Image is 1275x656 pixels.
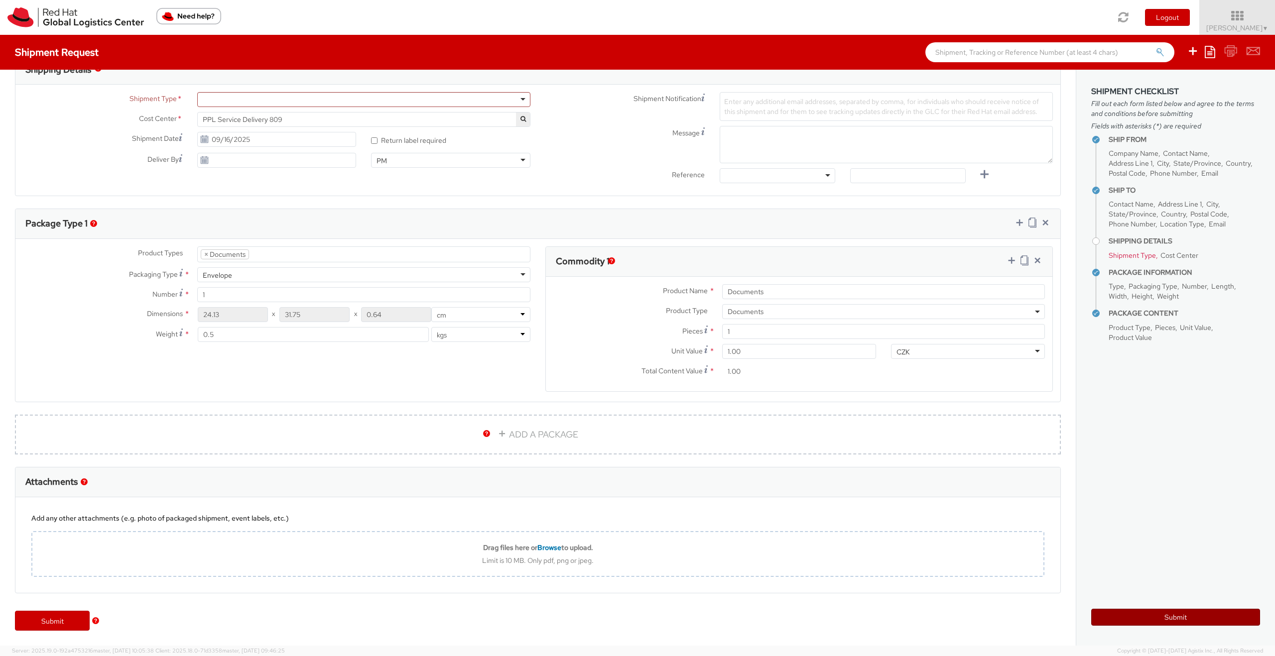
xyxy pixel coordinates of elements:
[15,47,99,58] h4: Shipment Request
[361,307,431,322] input: Height
[1091,121,1260,131] span: Fields with asterisks (*) are required
[1109,187,1260,194] h4: Ship To
[25,219,88,228] h3: Package Type 1
[483,543,593,552] b: Drag files here or to upload.
[156,329,178,338] span: Weight
[31,513,1044,523] div: Add any other attachments (e.g. photo of packaged shipment, event labels, etc.)
[1190,210,1227,219] span: Postal Code
[1158,200,1202,209] span: Address Line 1
[147,154,179,165] span: Deliver By
[1161,210,1186,219] span: Country
[1109,219,1155,228] span: Phone Number
[371,137,378,144] input: Return label required
[1109,237,1260,245] h4: Shipping Details
[152,290,178,299] span: Number
[32,556,1043,565] div: Limit is 10 MB. Only pdf, png or jpeg.
[1163,149,1208,158] span: Contact Name
[634,94,701,104] span: Shipment Notification
[268,307,279,322] span: X
[1091,99,1260,118] span: Fill out each form listed below and agree to the terms and conditions before submitting
[925,42,1174,62] input: Shipment, Tracking or Reference Number (at least 4 chars)
[279,307,350,322] input: Width
[1206,200,1218,209] span: City
[129,270,178,279] span: Packaging Type
[671,346,703,355] span: Unit Value
[1109,269,1260,276] h4: Package Information
[138,248,183,257] span: Product Types
[1201,169,1218,178] span: Email
[1091,609,1260,626] button: Submit
[1209,219,1226,228] span: Email
[1211,282,1234,291] span: Length
[377,156,387,166] div: PM
[896,347,910,357] div: CZK
[1129,282,1177,291] span: Packaging Type
[155,647,285,654] span: Client: 2025.18.0-71d3358
[204,250,208,259] span: ×
[25,477,78,487] h3: Attachments
[1155,323,1175,332] span: Pieces
[537,543,561,552] span: Browse
[222,647,285,654] span: master, [DATE] 09:46:25
[1109,136,1260,143] h4: Ship From
[1157,292,1179,301] span: Weight
[1109,323,1150,332] span: Product Type
[1109,282,1124,291] span: Type
[1150,169,1197,178] span: Phone Number
[1091,87,1260,96] h3: Shipment Checklist
[1109,251,1156,260] span: Shipment Type
[1109,310,1260,317] h4: Package Content
[672,170,705,179] span: Reference
[350,307,361,322] span: X
[1180,323,1211,332] span: Unit Value
[132,133,179,144] span: Shipment Date
[156,8,221,24] button: Need help?
[1173,159,1221,168] span: State/Province
[1109,159,1152,168] span: Address Line 1
[728,307,1039,316] span: Documents
[371,134,448,145] label: Return label required
[147,309,183,318] span: Dimensions
[198,307,268,322] input: Length
[1109,292,1127,301] span: Width
[1226,159,1251,168] span: Country
[12,647,154,654] span: Server: 2025.19.0-192a4753216
[1206,23,1269,32] span: [PERSON_NAME]
[556,256,610,266] h3: Commodity 1
[1157,159,1169,168] span: City
[203,115,525,124] span: PPL Service Delivery 809
[1117,647,1263,655] span: Copyright © [DATE]-[DATE] Agistix Inc., All Rights Reserved
[682,327,703,335] span: Pieces
[1182,282,1207,291] span: Number
[7,7,144,27] img: rh-logistics-00dfa346123c4ec078e1.svg
[1109,200,1153,209] span: Contact Name
[722,304,1045,319] span: Documents
[129,94,177,105] span: Shipment Type
[663,286,708,295] span: Product Name
[1109,149,1158,158] span: Company Name
[201,249,249,259] li: Documents
[93,647,154,654] span: master, [DATE] 10:05:38
[1145,9,1190,26] button: Logout
[1263,24,1269,32] span: ▼
[1160,251,1198,260] span: Cost Center
[1109,333,1152,342] span: Product Value
[672,128,700,137] span: Message
[197,112,530,127] span: PPL Service Delivery 809
[1160,219,1204,228] span: Location Type
[203,270,232,280] div: Envelope
[15,611,90,631] a: Submit
[666,306,708,315] span: Product Type
[724,97,1039,116] span: Enter any additional email addresses, separated by comma, for individuals who should receive noti...
[15,415,1061,454] a: ADD A PACKAGE
[25,65,91,75] h3: Shipping Details
[139,113,177,125] span: Cost Center
[1109,210,1156,219] span: State/Province
[1109,169,1146,178] span: Postal Code
[641,366,703,375] span: Total Content Value
[1132,292,1152,301] span: Height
